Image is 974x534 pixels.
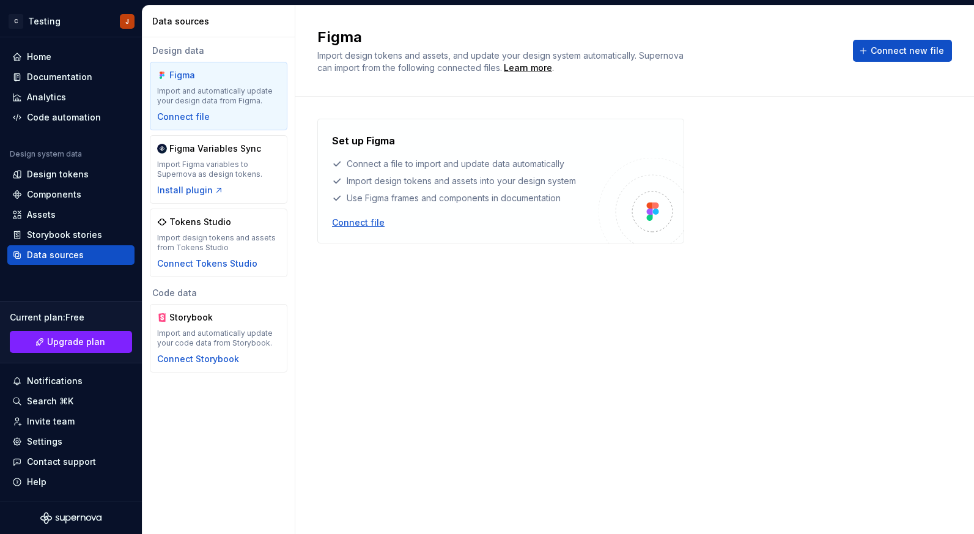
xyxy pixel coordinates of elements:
[40,512,101,524] svg: Supernova Logo
[28,15,61,28] div: Testing
[150,209,287,277] a: Tokens StudioImport design tokens and assets from Tokens StudioConnect Tokens Studio
[27,71,92,83] div: Documentation
[7,165,135,184] a: Design tokens
[7,108,135,127] a: Code automation
[7,245,135,265] a: Data sources
[27,209,56,221] div: Assets
[150,287,287,299] div: Code data
[157,328,280,348] div: Import and automatically update your code data from Storybook.
[10,331,132,353] button: Upgrade plan
[157,184,224,196] button: Install plugin
[157,258,257,270] button: Connect Tokens Studio
[7,47,135,67] a: Home
[150,135,287,204] a: Figma Variables SyncImport Figma variables to Supernova as design tokens.Install plugin
[27,249,84,261] div: Data sources
[169,69,228,81] div: Figma
[9,14,23,29] div: C
[152,15,290,28] div: Data sources
[150,304,287,373] a: StorybookImport and automatically update your code data from Storybook.Connect Storybook
[157,86,280,106] div: Import and automatically update your design data from Figma.
[150,62,287,130] a: FigmaImport and automatically update your design data from Figma.Connect file
[27,168,89,180] div: Design tokens
[7,432,135,451] a: Settings
[7,452,135,472] button: Contact support
[27,188,81,201] div: Components
[332,192,599,204] div: Use Figma frames and components in documentation
[27,476,46,488] div: Help
[2,8,139,34] button: CTestingJ
[27,415,75,428] div: Invite team
[27,111,101,124] div: Code automation
[853,40,952,62] button: Connect new file
[317,28,838,47] h2: Figma
[7,391,135,411] button: Search ⌘K
[332,133,395,148] h4: Set up Figma
[157,111,210,123] button: Connect file
[7,412,135,431] a: Invite team
[10,149,82,159] div: Design system data
[7,87,135,107] a: Analytics
[871,45,944,57] span: Connect new file
[7,67,135,87] a: Documentation
[332,175,599,187] div: Import design tokens and assets into your design system
[27,395,73,407] div: Search ⌘K
[169,143,261,155] div: Figma Variables Sync
[7,225,135,245] a: Storybook stories
[317,50,686,73] span: Import design tokens and assets, and update your design system automatically. Supernova can impor...
[169,311,228,324] div: Storybook
[157,353,239,365] button: Connect Storybook
[10,311,132,324] div: Current plan : Free
[332,158,599,170] div: Connect a file to import and update data automatically
[157,160,280,179] div: Import Figma variables to Supernova as design tokens.
[502,64,554,73] span: .
[27,436,62,448] div: Settings
[27,51,51,63] div: Home
[27,375,83,387] div: Notifications
[7,472,135,492] button: Help
[27,91,66,103] div: Analytics
[7,205,135,224] a: Assets
[7,371,135,391] button: Notifications
[7,185,135,204] a: Components
[125,17,129,26] div: J
[47,336,105,348] span: Upgrade plan
[332,217,385,229] button: Connect file
[169,216,231,228] div: Tokens Studio
[27,456,96,468] div: Contact support
[150,45,287,57] div: Design data
[504,62,552,74] a: Learn more
[27,229,102,241] div: Storybook stories
[157,233,280,253] div: Import design tokens and assets from Tokens Studio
